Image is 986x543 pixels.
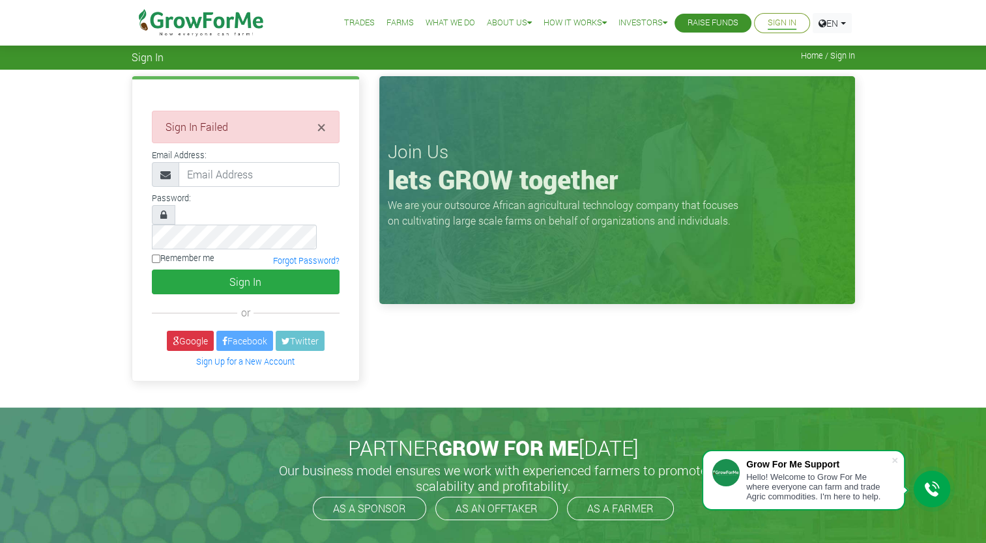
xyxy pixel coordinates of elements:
span: Sign In [132,51,164,63]
button: Sign In [152,270,340,294]
a: Investors [618,16,667,30]
a: Sign In [768,16,796,30]
a: About Us [487,16,532,30]
span: × [317,117,326,137]
label: Remember me [152,252,214,264]
a: AS A FARMER [567,497,674,520]
input: Remember me [152,255,160,263]
a: What We Do [426,16,475,30]
a: Forgot Password? [273,255,340,266]
p: We are your outsource African agricultural technology company that focuses on cultivating large s... [388,197,746,229]
span: GROW FOR ME [439,434,579,462]
div: or [152,305,340,320]
a: Sign Up for a New Account [196,356,295,367]
a: Raise Funds [688,16,738,30]
a: Farms [386,16,414,30]
div: Grow For Me Support [746,459,891,469]
a: Google [167,331,214,351]
a: AS AN OFFTAKER [435,497,558,520]
span: Home / Sign In [801,51,855,61]
label: Password: [152,192,191,204]
a: Trades [344,16,375,30]
a: How it Works [544,16,607,30]
h5: Our business model ensures we work with experienced farmers to promote scalability and profitabil... [265,462,721,494]
h1: lets GROW together [388,164,847,195]
a: EN [813,13,852,33]
div: Hello! Welcome to Grow For Me where everyone can farm and trade Agric commodities. I'm here to help. [746,472,891,501]
h3: Join Us [388,141,847,163]
button: Close [317,119,326,135]
input: Email Address [179,162,340,187]
label: Email Address: [152,149,207,161]
h2: PARTNER [DATE] [137,436,850,460]
a: AS A SPONSOR [313,497,426,520]
div: Sign In Failed [152,111,340,143]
